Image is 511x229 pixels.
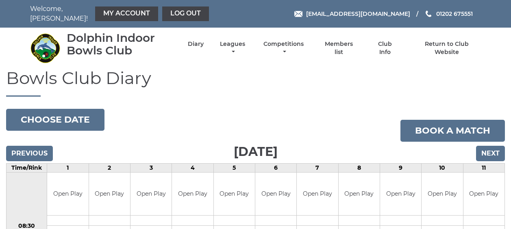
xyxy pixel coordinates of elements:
[30,4,211,24] nav: Welcome, [PERSON_NAME]!
[294,11,302,17] img: Email
[47,173,88,215] td: Open Play
[436,10,473,17] span: 01202 675551
[372,40,398,56] a: Club Info
[218,40,247,56] a: Leagues
[339,173,380,215] td: Open Play
[255,164,296,173] td: 6
[400,120,505,142] a: Book a match
[130,173,172,215] td: Open Play
[188,40,204,48] a: Diary
[162,6,209,21] a: Log out
[7,164,47,173] td: Time/Rink
[320,40,357,56] a: Members list
[255,173,296,215] td: Open Play
[422,173,463,215] td: Open Play
[380,173,421,215] td: Open Play
[30,33,61,63] img: Dolphin Indoor Bowls Club
[6,146,53,161] input: Previous
[463,173,504,215] td: Open Play
[95,6,158,21] a: My Account
[262,40,306,56] a: Competitions
[130,164,172,173] td: 3
[172,164,213,173] td: 4
[476,146,505,161] input: Next
[67,32,174,57] div: Dolphin Indoor Bowls Club
[297,173,338,215] td: Open Play
[294,9,410,18] a: Email [EMAIL_ADDRESS][DOMAIN_NAME]
[213,164,255,173] td: 5
[426,11,431,17] img: Phone us
[412,40,481,56] a: Return to Club Website
[89,173,130,215] td: Open Play
[463,164,504,173] td: 11
[6,109,104,131] button: Choose date
[172,173,213,215] td: Open Play
[89,164,130,173] td: 2
[47,164,89,173] td: 1
[424,9,473,18] a: Phone us 01202 675551
[422,164,463,173] td: 10
[6,69,505,97] h1: Bowls Club Diary
[214,173,255,215] td: Open Play
[380,164,421,173] td: 9
[297,164,338,173] td: 7
[306,10,410,17] span: [EMAIL_ADDRESS][DOMAIN_NAME]
[338,164,380,173] td: 8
